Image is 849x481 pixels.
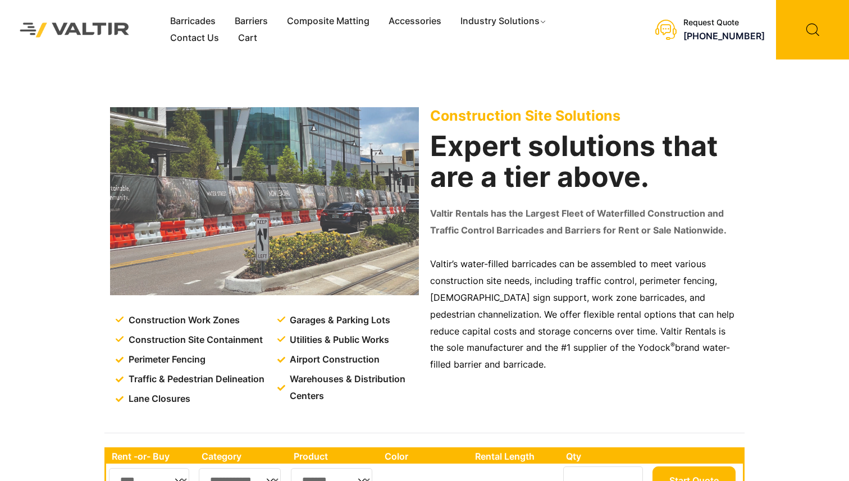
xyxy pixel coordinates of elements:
[469,449,560,464] th: Rental Length
[106,449,196,464] th: Rent -or- Buy
[379,449,469,464] th: Color
[126,332,263,349] span: Construction Site Containment
[430,205,739,239] p: Valtir Rentals has the Largest Fleet of Waterfilled Construction and Traffic Control Barricades a...
[126,391,190,407] span: Lane Closures
[451,13,557,30] a: Industry Solutions
[225,13,277,30] a: Barriers
[430,107,739,124] p: Construction Site Solutions
[161,30,229,47] a: Contact Us
[229,30,267,47] a: Cart
[379,13,451,30] a: Accessories
[670,341,675,349] sup: ®
[430,256,739,373] p: Valtir’s water-filled barricades can be assembled to meet various construction site needs, includ...
[161,13,225,30] a: Barricades
[196,449,288,464] th: Category
[126,312,240,329] span: Construction Work Zones
[126,351,206,368] span: Perimeter Fencing
[287,351,380,368] span: Airport Construction
[430,131,739,193] h2: Expert solutions that are a tier above.
[8,11,141,49] img: Valtir Rentals
[287,312,390,329] span: Garages & Parking Lots
[126,371,264,388] span: Traffic & Pedestrian Delineation
[560,449,650,464] th: Qty
[288,449,380,464] th: Product
[277,13,379,30] a: Composite Matting
[287,332,389,349] span: Utilities & Public Works
[683,30,765,42] a: [PHONE_NUMBER]
[683,18,765,28] div: Request Quote
[287,371,421,405] span: Warehouses & Distribution Centers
